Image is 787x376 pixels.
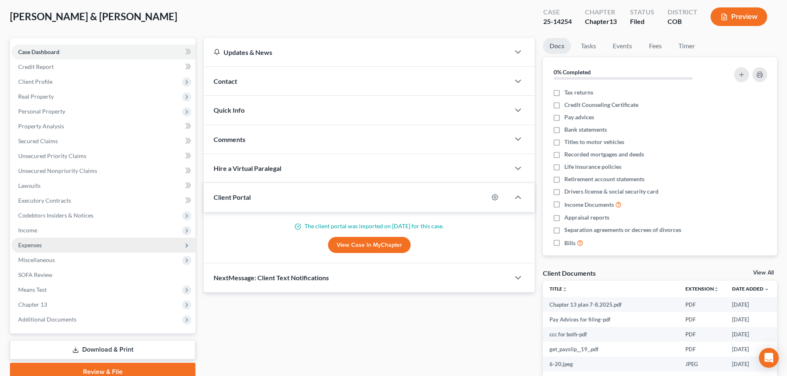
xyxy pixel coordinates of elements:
a: View Case in MyChapter [328,237,411,253]
span: Pay advices [564,113,594,121]
span: Titles to motor vehicles [564,138,624,146]
a: Events [606,38,639,54]
span: [PERSON_NAME] & [PERSON_NAME] [10,10,177,22]
div: Open Intercom Messenger [759,348,779,368]
a: Fees [642,38,668,54]
span: Codebtors Insiders & Notices [18,212,93,219]
span: Unsecured Nonpriority Claims [18,167,97,174]
span: Expenses [18,241,42,248]
td: 6-20.jpeg [543,357,679,371]
span: Drivers license & social security card [564,187,659,196]
span: Means Test [18,286,47,293]
span: Quick Info [214,106,245,114]
div: Case [543,7,572,17]
span: Income [18,227,37,234]
span: Credit Counseling Certificate [564,101,638,109]
span: Recorded mortgages and deeds [564,150,644,158]
div: 25-14254 [543,17,572,26]
td: PDF [679,297,725,312]
a: Download & Print [10,340,195,359]
span: Life insurance policies [564,163,621,171]
a: Unsecured Priority Claims [12,149,195,163]
div: COB [668,17,697,26]
td: Pay Advices for filing-pdf [543,312,679,327]
td: get_payslip__19_.pdf [543,342,679,357]
span: Appraisal reports [564,213,609,222]
div: Updates & News [214,48,500,57]
a: Credit Report [12,59,195,74]
span: Client Profile [18,78,52,85]
td: JPEG [679,357,725,371]
span: Bills [564,239,575,247]
span: Additional Documents [18,316,76,323]
span: Case Dashboard [18,48,59,55]
span: NextMessage: Client Text Notifications [214,274,329,281]
span: Client Portal [214,193,251,201]
a: Date Added expand_more [732,286,769,292]
span: 13 [609,17,617,25]
td: [DATE] [725,312,776,327]
span: Miscellaneous [18,256,55,263]
i: unfold_more [562,287,567,292]
td: PDF [679,327,725,342]
a: Secured Claims [12,134,195,149]
a: Timer [672,38,701,54]
strong: 0% Completed [554,69,591,76]
span: Retirement account statements [564,175,644,183]
span: Property Analysis [18,123,64,130]
a: Extensionunfold_more [685,286,719,292]
i: unfold_more [714,287,719,292]
td: [DATE] [725,357,776,371]
td: Chapter 13 plan 7-8.2025.pdf [543,297,679,312]
span: Personal Property [18,108,65,115]
span: Real Property [18,93,54,100]
span: Comments [214,135,245,143]
div: District [668,7,697,17]
div: Chapter [585,7,617,17]
div: Client Documents [543,269,596,277]
span: Credit Report [18,63,54,70]
a: SOFA Review [12,267,195,282]
a: Executory Contracts [12,193,195,208]
div: Filed [630,17,654,26]
span: Tax returns [564,88,593,97]
a: Lawsuits [12,178,195,193]
a: Tasks [574,38,603,54]
a: Titleunfold_more [549,286,567,292]
button: Preview [711,7,767,26]
a: Property Analysis [12,119,195,134]
span: Lawsuits [18,182,40,189]
span: Secured Claims [18,137,58,144]
div: Status [630,7,654,17]
a: Unsecured Nonpriority Claims [12,163,195,178]
span: SOFA Review [18,271,52,278]
span: Separation agreements or decrees of divorces [564,226,681,234]
span: Unsecured Priority Claims [18,152,86,159]
span: Hire a Virtual Paralegal [214,164,281,172]
span: Bank statements [564,125,607,134]
td: [DATE] [725,327,776,342]
span: Executory Contracts [18,197,71,204]
td: ccc for both-pdf [543,327,679,342]
span: Contact [214,77,237,85]
td: PDF [679,342,725,357]
a: Docs [543,38,571,54]
td: [DATE] [725,342,776,357]
td: PDF [679,312,725,327]
span: Chapter 13 [18,301,47,308]
i: expand_more [764,287,769,292]
div: Chapter [585,17,617,26]
span: Income Documents [564,201,614,209]
a: View All [753,270,774,276]
a: Case Dashboard [12,45,195,59]
p: The client portal was imported on [DATE] for this case. [214,222,525,230]
td: [DATE] [725,297,776,312]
